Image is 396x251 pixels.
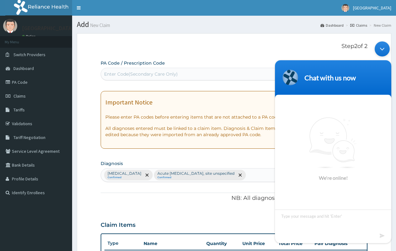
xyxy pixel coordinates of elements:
span: remove selection option [237,172,243,178]
img: User Image [341,4,349,12]
span: remove selection option [144,172,150,178]
a: Online [22,34,37,39]
th: Quantity [203,237,239,250]
h1: Important Notice [105,99,152,106]
p: Acute [MEDICAL_DATA], site unspecified [157,171,235,176]
p: All diagnoses entered must be linked to a claim item. Diagnosis & Claim Items that are visible bu... [105,125,363,138]
p: NB: All diagnosis must be linked to a claim item [101,194,367,202]
span: Switch Providers [13,52,45,57]
th: Unit Price [239,237,275,250]
label: Diagnosis [101,160,123,167]
iframe: SalesIQ Chatwindow [272,38,394,246]
span: Claims [13,93,26,99]
img: User Image [3,19,17,33]
h3: Claim Items [101,222,135,229]
li: New Claim [368,23,391,28]
span: [GEOGRAPHIC_DATA] [353,5,391,11]
small: New Claim [89,23,110,28]
p: Step 2 of 2 [101,43,367,50]
label: PA Code / Prescription Code [101,60,165,66]
p: [GEOGRAPHIC_DATA] [22,25,74,31]
small: Confirmed [157,176,235,179]
a: Dashboard [320,23,344,28]
p: [MEDICAL_DATA] [108,171,141,176]
p: Please enter PA codes before entering items that are not attached to a PA code [105,114,363,120]
th: Name [140,237,203,250]
small: Confirmed [108,176,141,179]
h1: Add [77,20,391,29]
span: Dashboard [13,66,34,71]
span: Tariffs [13,107,25,113]
div: Enter Code(Secondary Care Only) [104,71,178,77]
th: Type [104,238,140,249]
a: Claims [350,23,367,28]
span: Tariff Negotiation [13,135,45,140]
